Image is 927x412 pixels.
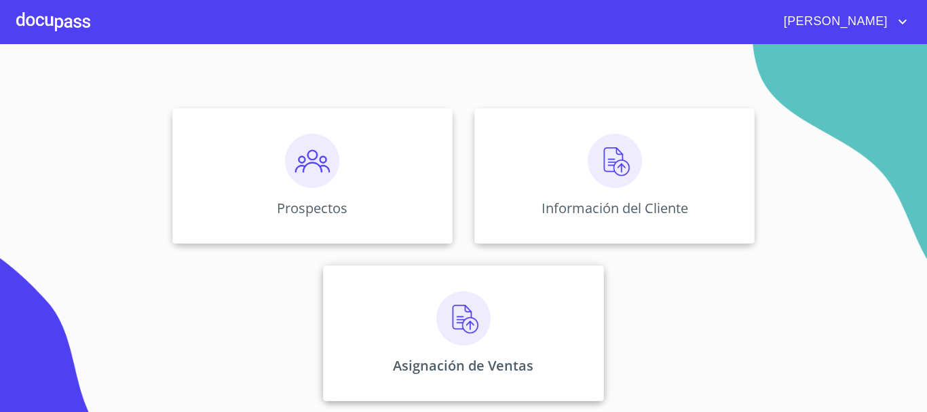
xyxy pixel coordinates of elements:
img: prospectos.png [285,134,339,188]
img: carga.png [588,134,642,188]
p: Prospectos [277,199,347,217]
button: account of current user [774,11,911,33]
p: Asignación de Ventas [393,356,533,375]
span: [PERSON_NAME] [774,11,894,33]
img: carga.png [436,291,491,345]
p: Información del Cliente [542,199,688,217]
